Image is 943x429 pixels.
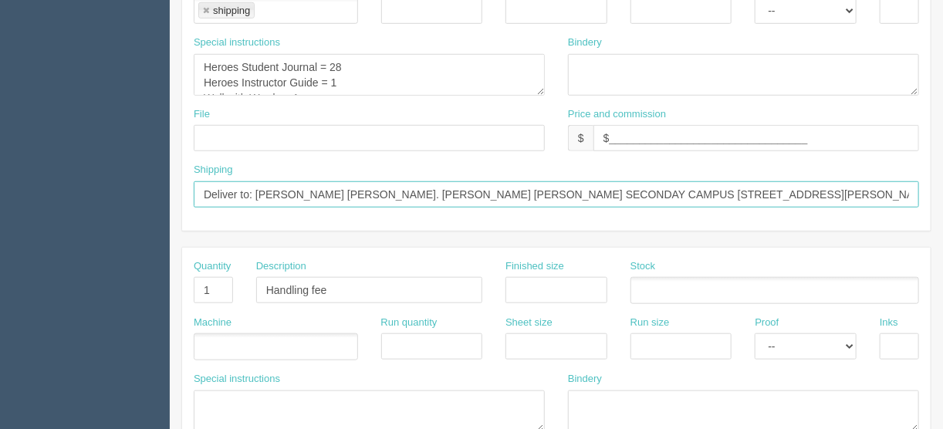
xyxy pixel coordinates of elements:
label: Shipping [194,163,233,177]
label: Quantity [194,259,231,274]
label: Special instructions [194,35,280,50]
textarea: Heroes Student Journal = 28 Heroes Instructor Guide = 1 Wall with Words = 1 [194,54,545,96]
label: Inks [880,316,898,330]
label: Bindery [568,372,602,387]
div: $ [568,125,593,151]
label: File [194,107,210,122]
label: Machine [194,316,232,330]
label: Bindery [568,35,602,50]
label: Sheet size [505,316,553,330]
label: Proof [755,316,779,330]
label: Special instructions [194,372,280,387]
div: shipping [213,5,250,15]
label: Stock [630,259,656,274]
label: Description [256,259,306,274]
label: Finished size [505,259,564,274]
label: Price and commission [568,107,666,122]
label: Run size [630,316,670,330]
label: Run quantity [381,316,438,330]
